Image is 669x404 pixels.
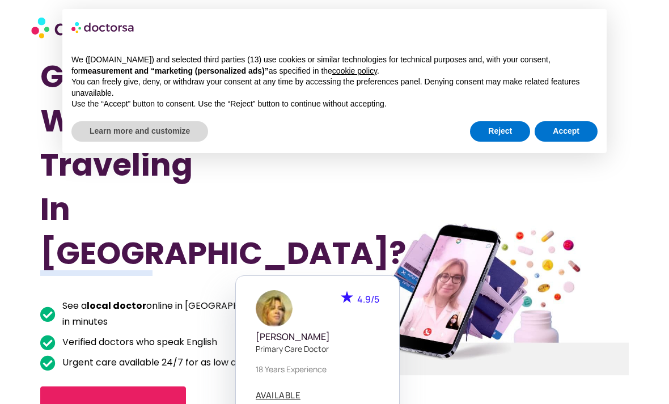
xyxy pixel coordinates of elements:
[81,66,268,75] strong: measurement and “marketing (personalized ads)”
[71,54,598,76] p: We ([DOMAIN_NAME]) and selected third parties (13) use cookies or similar technologies for techni...
[60,298,291,330] span: See a online in [GEOGRAPHIC_DATA] in minutes
[470,121,530,142] button: Reject
[71,18,135,36] img: logo
[256,363,379,375] p: 18 years experience
[71,121,208,142] button: Learn more and customize
[357,293,379,305] span: 4.9/5
[256,331,379,342] h5: [PERSON_NAME]
[332,66,377,75] a: cookie policy
[60,334,217,350] span: Verified doctors who speak English
[87,299,146,312] b: local doctor
[71,76,598,99] p: You can freely give, deny, or withdraw your consent at any time by accessing the preferences pane...
[60,355,281,371] span: Urgent care available 24/7 for as low as 20 Euros
[40,54,290,275] h1: Got Sick While Traveling In [GEOGRAPHIC_DATA]?
[256,343,379,355] p: Primary care doctor
[535,121,598,142] button: Accept
[71,99,598,110] p: Use the “Accept” button to consent. Use the “Reject” button to continue without accepting.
